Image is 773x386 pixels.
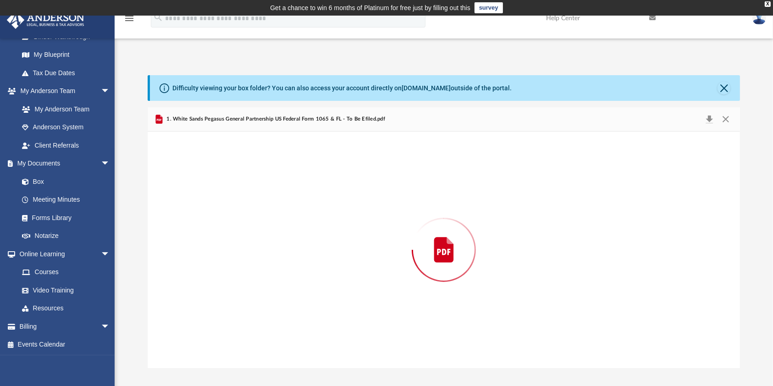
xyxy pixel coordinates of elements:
[402,84,451,92] a: [DOMAIN_NAME]
[13,64,124,82] a: Tax Due Dates
[4,11,87,29] img: Anderson Advisors Platinum Portal
[6,336,124,354] a: Events Calendar
[718,82,730,94] button: Close
[101,82,119,101] span: arrow_drop_down
[124,13,135,24] i: menu
[270,2,470,13] div: Get a chance to win 6 months of Platinum for free just by filling out this
[752,11,766,25] img: User Pic
[13,209,115,227] a: Forms Library
[13,118,119,137] a: Anderson System
[101,317,119,336] span: arrow_drop_down
[13,227,119,245] a: Notarize
[701,113,718,126] button: Download
[13,172,115,191] a: Box
[101,245,119,264] span: arrow_drop_down
[172,83,512,93] div: Difficulty viewing your box folder? You can also access your account directly on outside of the p...
[148,107,740,368] div: Preview
[13,191,119,209] a: Meeting Minutes
[13,136,119,154] a: Client Referrals
[13,281,115,299] a: Video Training
[101,154,119,173] span: arrow_drop_down
[475,2,503,13] a: survey
[6,82,119,100] a: My Anderson Teamarrow_drop_down
[13,100,115,118] a: My Anderson Team
[153,12,163,22] i: search
[124,17,135,24] a: menu
[6,245,119,263] a: Online Learningarrow_drop_down
[718,113,734,126] button: Close
[13,299,119,318] a: Resources
[6,317,124,336] a: Billingarrow_drop_down
[13,46,119,64] a: My Blueprint
[6,154,119,173] a: My Documentsarrow_drop_down
[13,263,119,281] a: Courses
[765,1,771,7] div: close
[165,115,385,123] span: 1. White Sands Pegasus General Partnership US Federal Form 1065 & FL - To Be Efiled.pdf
